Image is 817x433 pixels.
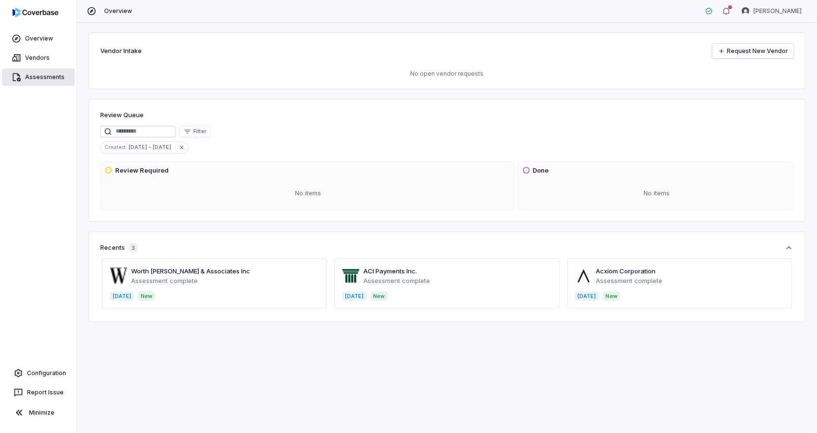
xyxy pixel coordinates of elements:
span: [DATE] - [DATE] [129,143,175,151]
a: Assessments [2,68,75,86]
button: Recents3 [100,243,794,253]
a: Overview [2,30,75,47]
img: logo-D7KZi-bG.svg [13,8,58,17]
div: No items [522,181,791,206]
span: Created : [101,143,129,151]
button: Emad Nabbus avatar[PERSON_NAME] [736,4,807,18]
span: [PERSON_NAME] [753,7,802,15]
button: Report Issue [4,384,73,401]
p: No open vendor requests [100,70,794,78]
h2: Vendor Intake [100,46,142,56]
div: Recents [100,243,138,253]
button: Filter [179,126,211,137]
h3: Review Required [115,166,169,176]
h1: Review Queue [100,110,144,120]
a: ACI Payments Inc. [363,267,417,275]
button: Minimize [4,403,73,422]
a: Request New Vendor [712,44,794,58]
a: Worth [PERSON_NAME] & Associates Inc [131,267,250,275]
div: No items [105,181,512,206]
a: Vendors [2,49,75,67]
span: Filter [193,128,206,135]
a: Configuration [4,365,73,382]
a: Acxiom Corporation [596,267,656,275]
img: Emad Nabbus avatar [742,7,750,15]
h3: Done [533,166,549,176]
span: Overview [104,7,132,15]
span: 3 [129,243,138,253]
